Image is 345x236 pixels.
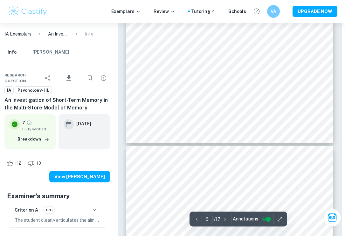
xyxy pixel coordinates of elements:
[267,5,280,18] button: VA
[270,8,277,15] h6: VA
[293,6,337,17] button: UPGRADE NOW
[97,72,110,84] div: Report issue
[26,158,45,168] div: Dislike
[15,206,38,213] h6: Criterion A
[15,86,52,94] a: Psychology-HL
[323,209,341,226] button: Ask Clai
[83,72,96,84] div: Bookmark
[8,5,48,18] img: Clastify logo
[4,96,110,112] h6: An Investigation of Short-Term Memory in the Multi-Store Model of Memory
[26,120,32,126] a: Grade fully verified
[22,119,25,126] p: 7
[49,171,110,182] button: View [PERSON_NAME]
[15,217,100,224] p: The student clearly articulates the aim of their investigation, focusing on the effect of delay t...
[16,134,51,144] button: Breakdown
[4,86,14,94] a: IA
[251,6,262,17] button: Help and Feedback
[15,87,52,94] span: Psychology-HL
[7,191,107,201] h5: Examiner's summary
[11,160,25,167] span: 112
[4,30,31,37] a: IA Exemplars
[48,30,68,37] p: An Investigation of Short-Term Memory in the Multi-Store Model of Memory
[42,72,54,84] div: Share
[76,120,91,127] h6: [DATE]
[22,126,51,132] span: Fully verified
[85,30,93,37] p: Info
[154,8,175,15] p: Review
[44,207,55,213] span: 6/6
[4,158,25,168] div: Like
[214,216,220,223] p: / 17
[4,72,42,84] span: Research question
[32,45,69,59] button: [PERSON_NAME]
[4,45,20,59] button: Info
[5,87,13,94] span: IA
[191,8,216,15] a: Tutoring
[111,8,141,15] p: Exemplars
[228,8,246,15] a: Schools
[56,70,82,86] div: Download
[33,160,45,167] span: 10
[233,216,258,222] span: Annotations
